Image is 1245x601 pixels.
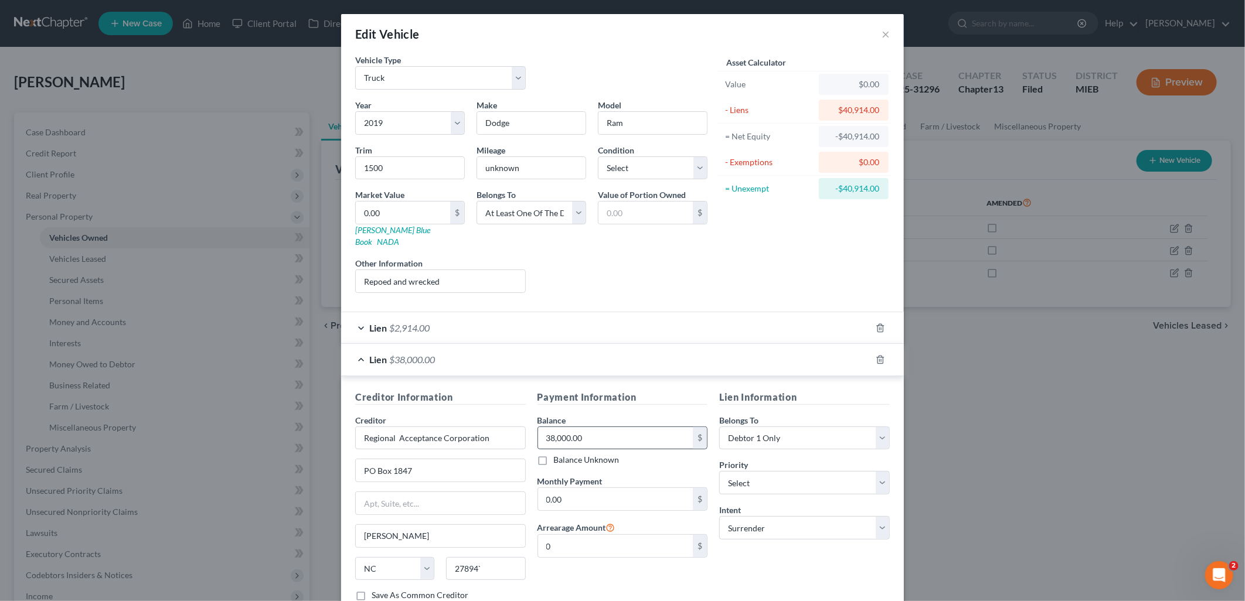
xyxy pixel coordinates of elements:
label: Monthly Payment [538,475,603,487]
div: - Liens [725,104,814,116]
button: × [882,27,890,41]
label: Other Information [355,257,423,269]
span: $2,914.00 [389,322,430,333]
label: Trim [355,144,372,156]
label: Save As Common Creditor [372,589,468,601]
div: -$40,914.00 [828,131,879,142]
input: 0.00 [538,488,693,510]
input: Enter zip... [446,557,525,580]
h5: Payment Information [538,390,708,405]
input: Enter city... [356,525,525,547]
span: Make [477,100,497,110]
input: Apt, Suite, etc... [356,492,525,514]
input: ex. Altima [598,112,707,134]
label: Mileage [477,144,505,156]
div: $ [693,202,707,224]
div: $ [693,488,707,510]
label: Value of Portion Owned [598,189,686,201]
input: 0.00 [538,535,693,557]
span: Lien [369,354,387,365]
div: Value [725,78,814,90]
input: 0.00 [598,202,693,224]
input: 0.00 [538,427,693,449]
label: Year [355,99,372,111]
label: Asset Calculator [726,56,786,69]
h5: Creditor Information [355,390,526,405]
div: - Exemptions [725,156,814,168]
span: 2 [1229,561,1239,571]
input: -- [477,157,586,179]
div: $ [693,535,707,557]
div: = Unexempt [725,183,814,194]
div: $ [693,427,707,449]
label: Intent [719,504,741,516]
label: Balance Unknown [554,454,620,466]
input: Enter address... [356,459,525,482]
input: 0.00 [356,202,450,224]
input: ex. Nissan [477,112,586,134]
input: ex. LS, LT, etc [356,157,464,179]
label: Market Value [355,189,404,201]
div: $0.00 [828,78,879,90]
span: Belongs To [719,415,758,425]
input: (optional) [356,270,525,292]
a: [PERSON_NAME] Blue Book [355,225,430,247]
div: $40,914.00 [828,104,879,116]
a: NADA [377,237,399,247]
label: Model [598,99,621,111]
input: Search creditor by name... [355,426,526,450]
label: Vehicle Type [355,54,401,66]
label: Balance [538,414,566,426]
span: Priority [719,460,748,470]
div: -$40,914.00 [828,183,879,194]
div: $0.00 [828,156,879,168]
div: = Net Equity [725,131,814,142]
label: Condition [598,144,634,156]
iframe: Intercom live chat [1205,561,1233,589]
span: Belongs To [477,190,516,200]
h5: Lien Information [719,390,890,405]
span: Creditor [355,415,386,425]
div: Edit Vehicle [355,26,420,42]
div: $ [450,202,464,224]
span: $38,000.00 [389,354,435,365]
span: Lien [369,322,387,333]
label: Arrearage Amount [538,520,615,534]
